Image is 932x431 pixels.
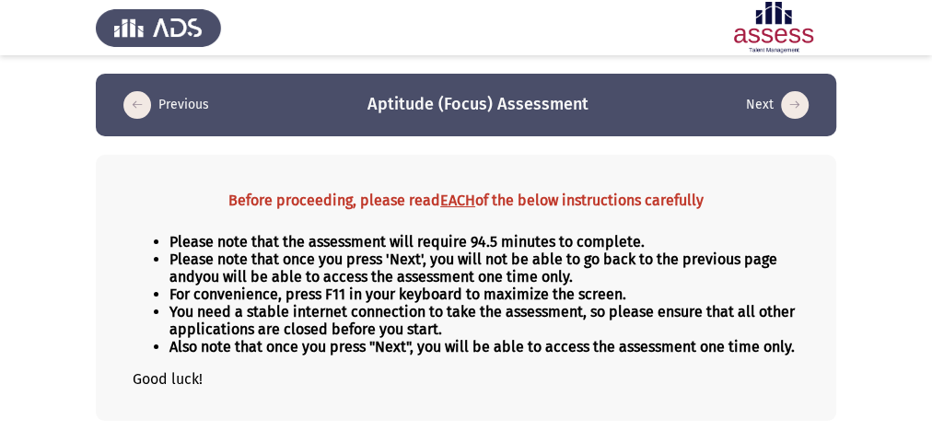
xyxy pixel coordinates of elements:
img: Assessment logo of ASSESS Focus 4 Module Assessment [711,2,836,53]
strong: For convenience, press F11 in your keyboard to maximize the screen. [169,285,626,303]
u: EACH [440,192,475,209]
h3: Aptitude (Focus) Assessment [367,93,588,116]
strong: Please note that once you press 'Next', you will not be able to go back to the previous page and . [169,250,777,285]
p: Good luck! [133,370,799,388]
img: Assess Talent Management logo [96,2,221,53]
strong: Also note that once you press "Next", you will be able to access the assessment one time only. [169,338,795,355]
strong: You need a stable internet connection to take the assessment, so please ensure that all other app... [169,303,795,338]
strong: Before proceeding, please read of the below instructions carefully [228,192,704,209]
strong: you will be able to access the assessment one time only [195,268,569,285]
button: load next page [740,90,814,120]
strong: Please note that the assessment will require 94.5 minutes to complete. [169,233,645,250]
button: load previous page [118,90,215,120]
